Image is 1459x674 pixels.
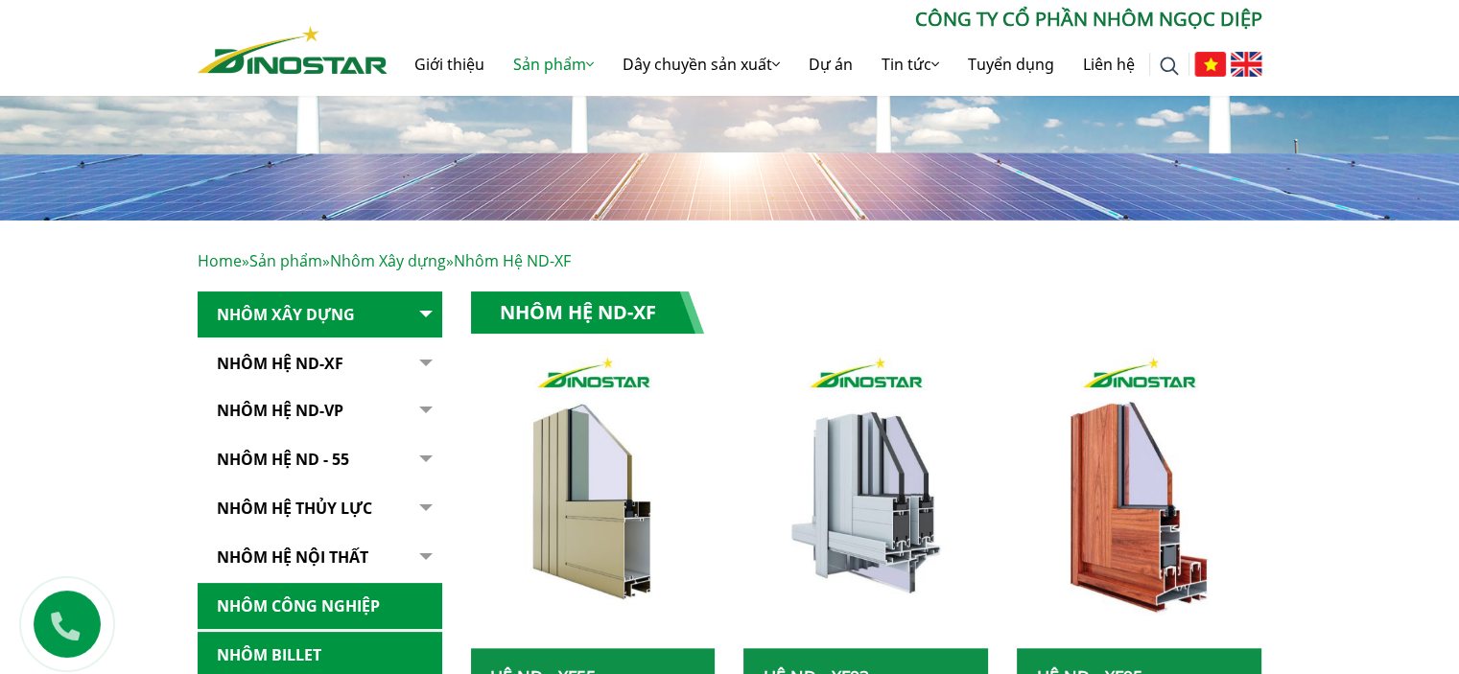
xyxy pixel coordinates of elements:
[471,349,716,648] a: nhom xay dung
[1069,34,1149,95] a: Liên hệ
[330,250,446,271] a: Nhôm Xây dựng
[743,349,988,648] img: nhom xay dung
[1231,52,1262,77] img: English
[249,250,322,271] a: Sản phẩm
[953,34,1069,95] a: Tuyển dụng
[198,250,242,271] a: Home
[471,291,704,334] h1: Nhôm Hệ ND-XF
[470,349,715,648] img: nhom xay dung
[198,291,442,338] a: Nhôm Xây dựng
[608,34,794,95] a: Dây chuyền sản xuất
[198,436,442,483] a: NHÔM HỆ ND - 55
[388,5,1262,34] p: CÔNG TY CỔ PHẦN NHÔM NGỌC DIỆP
[867,34,953,95] a: Tin tức
[198,26,388,74] img: Nhôm Dinostar
[198,534,442,581] a: Nhôm hệ nội thất
[198,485,442,532] a: Nhôm hệ thủy lực
[1160,57,1179,76] img: search
[198,340,442,387] a: Nhôm Hệ ND-XF
[198,583,442,630] a: Nhôm Công nghiệp
[499,34,608,95] a: Sản phẩm
[1017,349,1261,648] img: nhom xay dung
[794,34,867,95] a: Dự án
[454,250,571,271] span: Nhôm Hệ ND-XF
[1194,52,1226,77] img: Tiếng Việt
[400,34,499,95] a: Giới thiệu
[198,250,571,271] span: » » »
[198,387,442,434] a: Nhôm Hệ ND-VP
